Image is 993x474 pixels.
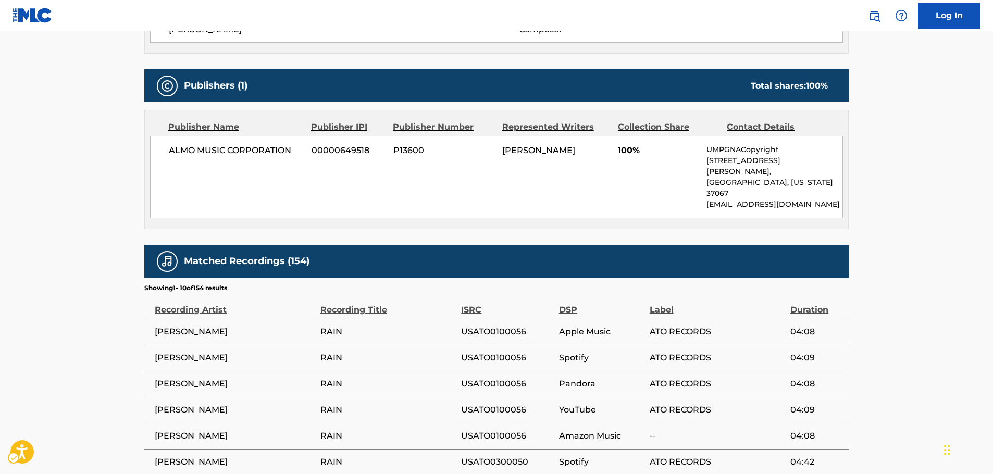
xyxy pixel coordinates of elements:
span: USATO0100056 [461,352,553,364]
span: ATO RECORDS [650,378,785,390]
span: [PERSON_NAME] [155,404,315,416]
span: RAIN [320,378,456,390]
p: [EMAIL_ADDRESS][DOMAIN_NAME] [706,199,842,210]
h5: Publishers (1) [184,80,247,92]
span: Spotify [559,352,644,364]
div: Recording Title [320,293,456,316]
div: Recording Artist [155,293,315,316]
div: Total shares: [751,80,828,92]
img: Publishers [161,80,173,92]
span: 04:08 [790,326,843,338]
span: 04:08 [790,430,843,442]
div: Represented Writers [502,121,610,133]
div: DSP [559,293,644,316]
div: Publisher IPI [311,121,385,133]
img: help [895,9,908,22]
img: MLC Logo [13,8,53,23]
span: ATO RECORDS [650,352,785,364]
span: ATO RECORDS [650,404,785,416]
span: RAIN [320,430,456,442]
span: 04:09 [790,404,843,416]
p: Showing 1 - 10 of 154 results [144,283,227,293]
img: Matched Recordings [161,255,173,268]
span: [PERSON_NAME] [155,326,315,338]
div: Duration [790,293,843,316]
span: 100 % [806,81,828,91]
span: 00000649518 [312,144,386,157]
span: USATO0100056 [461,378,553,390]
div: Chat Widget [941,424,993,474]
span: Pandora [559,378,644,390]
div: Contact Details [727,121,828,133]
span: [PERSON_NAME] [155,352,315,364]
span: ALMO MUSIC CORPORATION [169,144,304,157]
div: Label [650,293,785,316]
span: P13600 [393,144,494,157]
span: ATO RECORDS [650,326,785,338]
span: 04:09 [790,352,843,364]
div: ISRC [461,293,553,316]
span: RAIN [320,456,456,468]
span: ATO RECORDS [650,456,785,468]
div: Publisher Number [393,121,494,133]
a: Log In [918,3,980,29]
div: Publisher Name [168,121,303,133]
span: Apple Music [559,326,644,338]
span: [PERSON_NAME] [502,145,575,155]
p: UMPGNACopyright [706,144,842,155]
span: [PERSON_NAME] [155,430,315,442]
span: Amazon Music [559,430,644,442]
span: USATO0100056 [461,430,553,442]
span: RAIN [320,326,456,338]
span: RAIN [320,352,456,364]
h5: Matched Recordings (154) [184,255,309,267]
img: search [868,9,880,22]
span: 04:42 [790,456,843,468]
span: RAIN [320,404,456,416]
span: USATO0300050 [461,456,553,468]
span: -- [650,430,785,442]
span: USATO0100056 [461,404,553,416]
span: 100% [618,144,699,157]
div: Drag [944,434,950,466]
span: YouTube [559,404,644,416]
span: [PERSON_NAME] [155,456,315,468]
span: Spotify [559,456,644,468]
span: USATO0100056 [461,326,553,338]
iframe: Hubspot Iframe [941,424,993,474]
div: Collection Share [618,121,719,133]
p: [STREET_ADDRESS][PERSON_NAME], [706,155,842,177]
span: 04:08 [790,378,843,390]
span: [PERSON_NAME] [155,378,315,390]
p: [GEOGRAPHIC_DATA], [US_STATE] 37067 [706,177,842,199]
